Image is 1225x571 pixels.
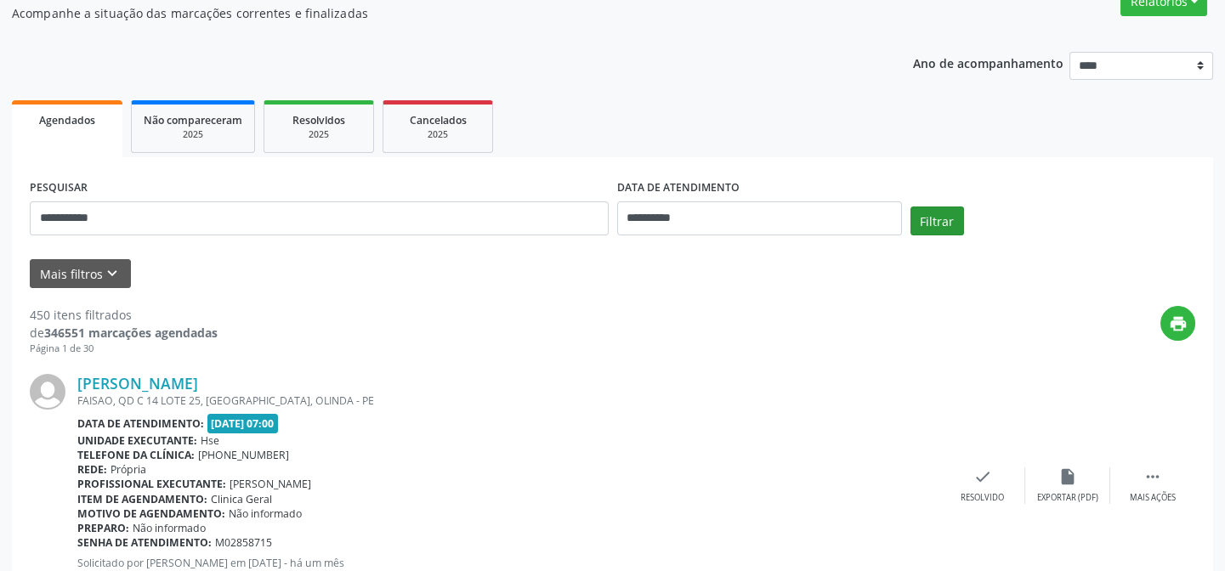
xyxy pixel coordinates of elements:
strong: 346551 marcações agendadas [44,325,218,341]
b: Item de agendamento: [77,492,207,506]
div: Resolvido [961,492,1004,504]
b: Preparo: [77,521,129,535]
span: [DATE] 07:00 [207,414,279,433]
button: Mais filtroskeyboard_arrow_down [30,259,131,289]
b: Telefone da clínica: [77,448,195,462]
b: Senha de atendimento: [77,535,212,550]
span: Agendados [39,113,95,127]
span: Não informado [229,506,302,521]
i: check [973,467,992,486]
i: keyboard_arrow_down [103,264,122,283]
b: Motivo de agendamento: [77,506,225,521]
button: Filtrar [910,206,964,235]
span: [PERSON_NAME] [230,477,311,491]
div: Mais ações [1130,492,1176,504]
b: Rede: [77,462,107,477]
b: Unidade executante: [77,433,197,448]
span: Hse [201,433,219,448]
div: Exportar (PDF) [1037,492,1098,504]
div: de [30,324,218,342]
a: [PERSON_NAME] [77,374,198,393]
div: 2025 [395,128,480,141]
span: Cancelados [410,113,467,127]
b: Data de atendimento: [77,416,204,431]
img: img [30,374,65,410]
span: Não informado [133,521,206,535]
span: Resolvidos [292,113,345,127]
b: Profissional executante: [77,477,226,491]
div: 2025 [144,128,242,141]
div: 2025 [276,128,361,141]
span: Própria [111,462,146,477]
i:  [1143,467,1162,486]
label: PESQUISAR [30,175,88,201]
div: Página 1 de 30 [30,342,218,356]
button: print [1160,306,1195,341]
i: insert_drive_file [1058,467,1077,486]
span: Clinica Geral [211,492,272,506]
p: Acompanhe a situação das marcações correntes e finalizadas [12,4,853,22]
span: M02858715 [215,535,272,550]
span: [PHONE_NUMBER] [198,448,289,462]
div: 450 itens filtrados [30,306,218,324]
label: DATA DE ATENDIMENTO [617,175,740,201]
i: print [1169,314,1188,333]
div: FAISAO, QD C 14 LOTE 25, [GEOGRAPHIC_DATA], OLINDA - PE [77,393,940,408]
span: Não compareceram [144,113,242,127]
p: Ano de acompanhamento [913,52,1063,73]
